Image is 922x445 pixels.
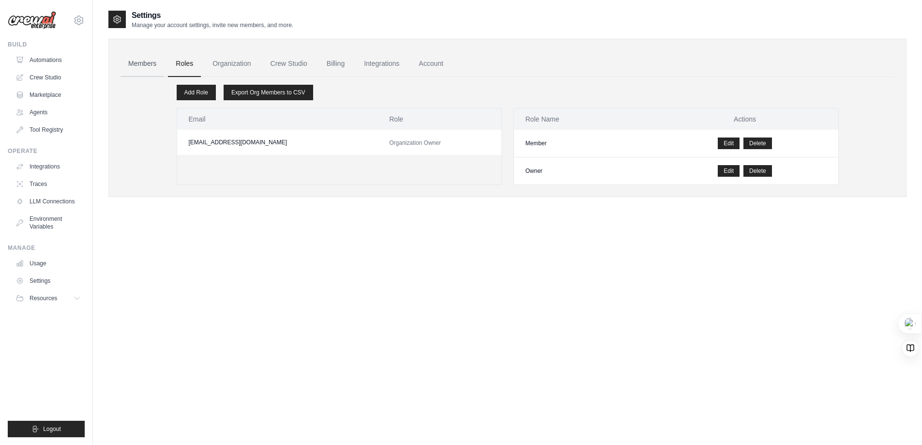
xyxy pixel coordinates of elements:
a: Edit [718,138,740,149]
a: Settings [12,273,85,289]
button: Resources [12,291,85,306]
a: Crew Studio [263,51,315,77]
a: Crew Studio [12,70,85,85]
div: Manage [8,244,85,252]
button: Delete [743,138,772,149]
img: Logo [8,11,56,30]
a: Organization [205,51,258,77]
a: Integrations [12,159,85,174]
button: Delete [743,165,772,177]
a: Billing [319,51,352,77]
a: Agents [12,105,85,120]
span: Organization Owner [389,139,441,146]
a: Environment Variables [12,211,85,234]
th: Email [177,108,378,130]
a: Members [121,51,164,77]
a: Export Org Members to CSV [224,85,313,100]
th: Actions [652,108,838,130]
a: Edit [718,165,740,177]
td: [EMAIL_ADDRESS][DOMAIN_NAME] [177,130,378,155]
h2: Settings [132,10,293,21]
a: Roles [168,51,201,77]
a: Traces [12,176,85,192]
a: Integrations [356,51,407,77]
a: LLM Connections [12,194,85,209]
a: Add Role [177,85,216,100]
div: Build [8,41,85,48]
a: Account [411,51,451,77]
span: Logout [43,425,61,433]
a: Marketplace [12,87,85,103]
span: Resources [30,294,57,302]
th: Role Name [514,108,652,130]
div: Operate [8,147,85,155]
td: Member [514,130,652,157]
button: Logout [8,421,85,437]
a: Automations [12,52,85,68]
a: Usage [12,256,85,271]
td: Owner [514,157,652,185]
th: Role [378,108,501,130]
p: Manage your account settings, invite new members, and more. [132,21,293,29]
a: Tool Registry [12,122,85,138]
